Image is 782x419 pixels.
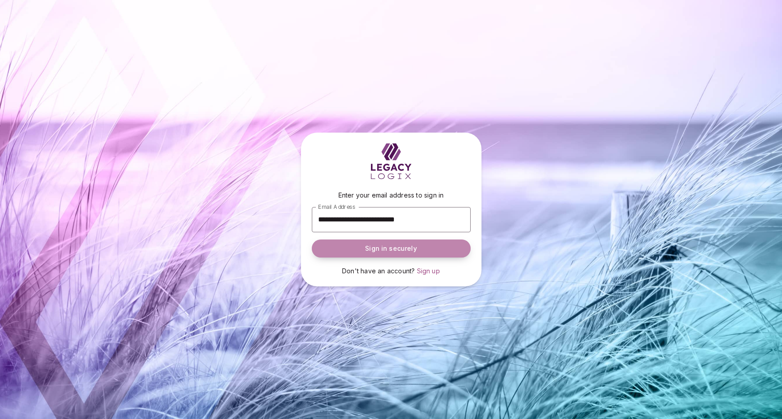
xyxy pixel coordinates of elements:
span: Email Address [318,203,355,210]
a: Sign up [417,267,440,276]
span: Enter your email address to sign in [338,191,444,199]
span: Sign in securely [365,244,416,253]
span: Don't have an account? [342,267,415,275]
span: Sign up [417,267,440,275]
button: Sign in securely [312,239,471,258]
